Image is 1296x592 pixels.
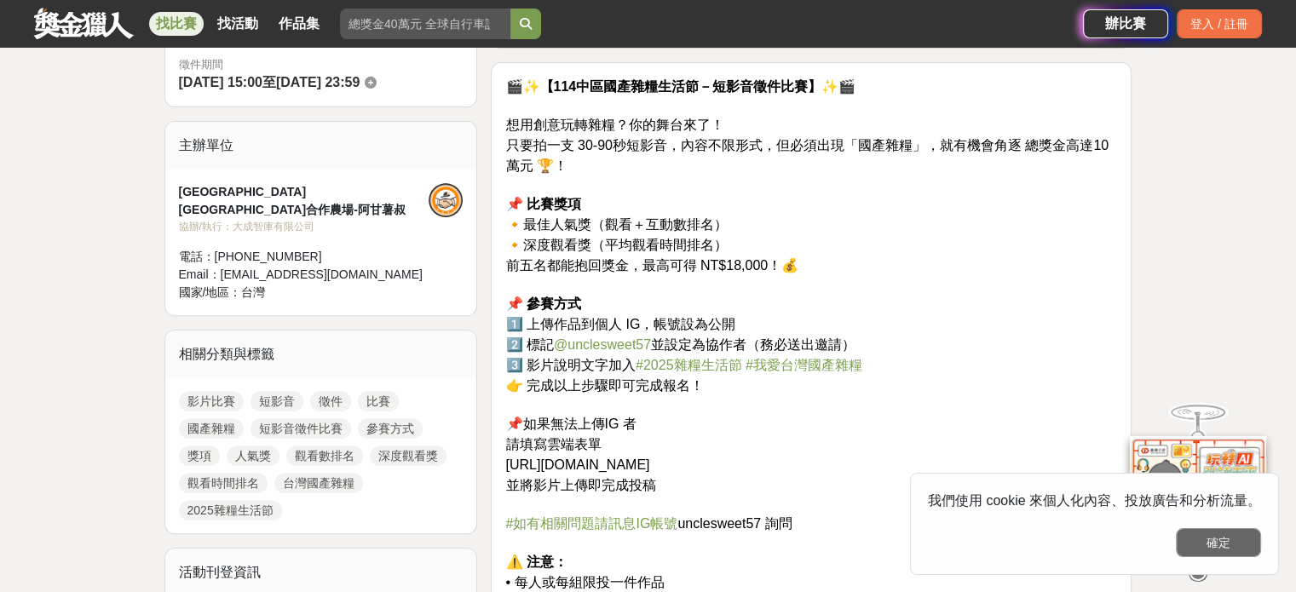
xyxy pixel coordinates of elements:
[746,358,862,372] span: #我愛台灣國產雜糧
[505,555,567,569] strong: ⚠️ 注意：
[276,75,360,89] span: [DATE] 23:59
[165,122,477,170] div: 主辦單位
[210,12,265,36] a: 找活動
[179,266,429,284] div: Email： [EMAIL_ADDRESS][DOMAIN_NAME]
[1083,9,1168,38] a: 辦比賽
[677,516,792,531] span: unclesweet57 詢問
[340,9,510,39] input: 總獎金40萬元 全球自行車設計比賽
[274,473,363,493] a: 台灣國產雜糧
[505,118,723,132] span: 想用創意玩轉雜糧？你的舞台來了！
[505,296,580,311] strong: 📌 參賽方式
[928,493,1261,508] span: 我們使用 cookie 來個人化內容、投放廣告和分析流量。
[554,338,651,352] a: @unclesweet57
[505,138,1109,173] span: 只要拍一支 30-90秒短影音，內容不限形式，但必須出現「國產雜糧」，就有機會角逐 總獎金高達10萬元 🏆！
[251,391,303,411] a: 短影音
[1177,9,1262,38] div: 登入 / 註冊
[251,418,351,439] a: 短影音徵件比賽
[179,445,220,466] a: 獎項
[179,285,242,299] span: 國家/地區：
[358,391,399,411] a: 比賽
[165,330,477,378] div: 相關分類與標籤
[505,358,635,372] span: 3️⃣ 影片說明文字加入
[505,417,636,431] span: 📌如果無法上傳IG 者
[370,445,446,466] a: 深度觀看獎
[179,219,429,234] div: 協辦/執行： 大成智庫有限公司
[505,217,727,232] span: 🔸最佳人氣獎（觀看＋互動數排名）
[636,359,742,372] a: #2025雜糧生活節
[505,437,601,451] span: 請填寫雲端表單
[179,391,244,411] a: 影片比賽
[179,418,244,439] a: 國產雜糧
[1130,436,1266,549] img: d2146d9a-e6f6-4337-9592-8cefde37ba6b.png
[149,12,204,36] a: 找比賽
[505,337,553,352] span: 2️⃣ 標記
[505,258,798,273] span: 前五名都能抱回獎金，最高可得 NT$18,000！💰
[179,248,429,266] div: 電話： [PHONE_NUMBER]
[227,445,279,466] a: 人氣獎
[505,457,649,472] span: [URL][DOMAIN_NAME]
[241,285,265,299] span: 台灣
[179,183,429,219] div: [GEOGRAPHIC_DATA][GEOGRAPHIC_DATA]合作農場-阿甘薯叔
[179,473,268,493] a: 觀看時間排名
[554,337,651,352] span: @unclesweet57
[272,12,326,36] a: 作品集
[1176,528,1261,557] button: 確定
[262,75,276,89] span: 至
[636,358,742,372] span: #2025雜糧生活節
[505,478,655,492] span: 並將影片上傳即完成投稿
[179,500,282,520] a: 2025雜糧生活節
[179,58,223,71] span: 徵件期間
[651,337,855,352] span: 並設定為協作者（務必送出邀請）
[286,445,363,466] a: 觀看數排名
[358,418,423,439] a: 參賽方式
[505,378,703,393] span: 👉 完成以上步驟即可完成報名！
[505,197,580,211] strong: 📌 比賽獎項
[505,575,664,589] span: • 每人或每組限投一件作品
[746,359,862,372] a: #我愛台灣國產雜糧
[505,238,727,252] span: 🔸深度觀看獎（平均觀看時間排名）
[179,75,262,89] span: [DATE] 15:00
[505,317,735,331] span: 1️⃣ 上傳作品到個人 IG，帳號設為公開
[310,391,351,411] a: 徵件
[505,516,677,531] span: #如有相關問題請訊息IG帳號
[505,517,677,531] a: #如有相關問題請訊息IG帳號
[505,79,855,94] strong: 🎬✨【114中區國產雜糧生活節－短影音徵件比賽】✨🎬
